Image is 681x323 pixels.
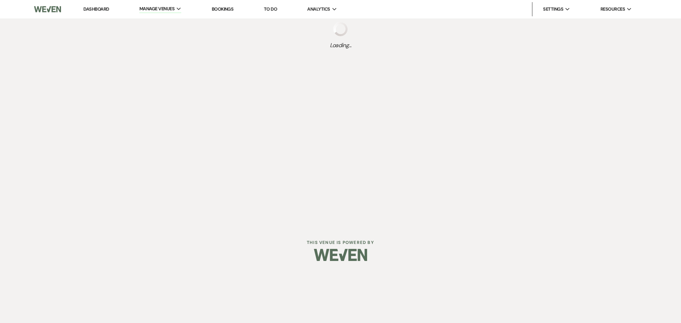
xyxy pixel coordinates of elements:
[34,2,61,17] img: Weven Logo
[212,6,234,12] a: Bookings
[543,6,563,13] span: Settings
[314,243,367,267] img: Weven Logo
[330,41,351,50] span: Loading...
[139,5,175,12] span: Manage Venues
[333,22,348,36] img: loading spinner
[307,6,330,13] span: Analytics
[83,6,109,12] a: Dashboard
[264,6,277,12] a: To Do
[600,6,625,13] span: Resources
